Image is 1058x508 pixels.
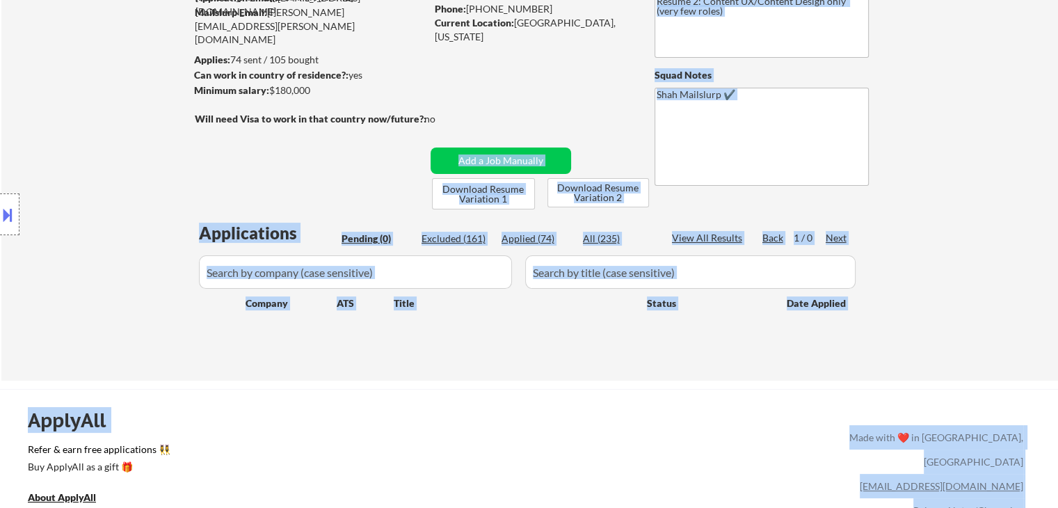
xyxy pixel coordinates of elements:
[844,425,1023,474] div: Made with ❤️ in [GEOGRAPHIC_DATA], [GEOGRAPHIC_DATA]
[672,231,746,245] div: View All Results
[435,16,632,43] div: [GEOGRAPHIC_DATA], [US_STATE]
[435,3,466,15] strong: Phone:
[194,84,426,97] div: $180,000
[394,296,634,310] div: Title
[195,6,426,47] div: [PERSON_NAME][EMAIL_ADDRESS][PERSON_NAME][DOMAIN_NAME]
[422,232,491,246] div: Excluded (161)
[28,490,115,507] a: About ApplyAll
[194,68,422,82] div: yes
[194,69,348,81] strong: Can work in country of residence?:
[826,231,848,245] div: Next
[860,480,1023,492] a: [EMAIL_ADDRESS][DOMAIN_NAME]
[199,225,337,241] div: Applications
[794,231,826,245] div: 1 / 0
[337,296,394,310] div: ATS
[246,296,337,310] div: Company
[28,445,559,459] a: Refer & earn free applications 👯‍♀️
[431,148,571,174] button: Add a Job Manually
[28,408,122,432] div: ApplyAll
[199,255,512,289] input: Search by company (case sensitive)
[194,53,426,67] div: 74 sent / 105 bought
[342,232,411,246] div: Pending (0)
[194,84,269,96] strong: Minimum salary:
[583,232,652,246] div: All (235)
[787,296,848,310] div: Date Applied
[432,178,535,209] button: Download Resume Variation 1
[195,113,426,125] strong: Will need Visa to work in that country now/future?:
[435,17,514,29] strong: Current Location:
[502,232,571,246] div: Applied (74)
[28,459,167,477] a: Buy ApplyAll as a gift 🎁
[28,491,96,503] u: About ApplyAll
[525,255,856,289] input: Search by title (case sensitive)
[194,54,230,65] strong: Applies:
[435,2,632,16] div: [PHONE_NUMBER]
[655,68,869,82] div: Squad Notes
[28,462,167,472] div: Buy ApplyAll as a gift 🎁
[547,178,649,207] button: Download Resume Variation 2
[424,112,464,126] div: no
[647,290,767,315] div: Status
[195,6,267,18] strong: Mailslurp Email:
[762,231,785,245] div: Back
